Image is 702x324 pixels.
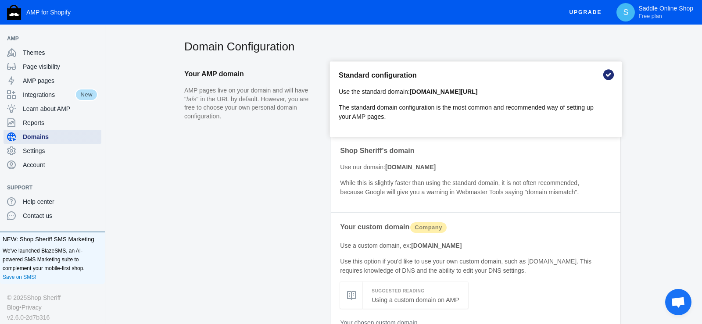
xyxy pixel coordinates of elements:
[562,4,609,21] button: Upgrade
[4,88,101,102] a: IntegrationsNew
[4,130,101,144] a: Domains
[89,186,103,189] button: Add a sales channel
[23,160,98,169] span: Account
[89,37,103,40] button: Add a sales channel
[23,146,98,155] span: Settings
[7,183,89,192] span: Support
[4,116,101,130] a: Reports
[638,5,693,20] p: Saddle Online Shop
[569,4,602,20] span: Upgrade
[27,293,61,303] a: Shop Sheriff
[4,102,101,116] a: Learn about AMP
[7,303,98,312] div: •
[23,90,75,99] span: Integrations
[409,221,448,234] span: Company
[340,163,598,172] p: Use our domain:
[410,88,478,95] b: [DOMAIN_NAME][URL]
[4,46,101,60] a: Themes
[372,286,459,296] h5: Suggested Reading
[638,13,662,20] span: Free plan
[4,158,101,172] a: Account
[340,223,409,231] span: Your custom domain
[7,303,19,312] a: Blog
[4,209,101,223] a: Contact us
[4,144,101,158] a: Settings
[621,8,630,17] span: S
[23,62,98,71] span: Page visibility
[385,164,436,171] b: [DOMAIN_NAME]
[7,5,21,20] img: Shop Sheriff Logo
[3,273,36,281] a: Save on SMS!
[411,242,462,249] b: [DOMAIN_NAME]
[4,60,101,74] a: Page visibility
[340,257,598,275] p: Use this option if you'd like to use your own custom domain, such as [DOMAIN_NAME]. This requires...
[340,178,598,197] p: While this is slightly faster than using the standard domain, it is not often recommended, becaus...
[184,39,623,54] h2: Domain Configuration
[23,211,98,220] span: Contact us
[372,296,459,303] a: Using a custom domain on AMP
[340,241,598,250] p: Use a custom domain, ex:
[7,34,89,43] span: AMP
[339,87,600,96] p: Use the standard domain:
[184,62,320,86] h2: Your AMP domain
[75,89,98,101] span: New
[21,303,42,312] a: Privacy
[665,289,691,315] div: Open chat
[26,9,71,16] span: AMP for Shopify
[23,118,98,127] span: Reports
[7,313,98,322] div: v2.6.0-2d7b316
[23,104,98,113] span: Learn about AMP
[184,86,320,121] p: AMP pages live on your domain and will have "/a/s" in the URL by default. However, you are free t...
[339,70,600,79] h5: Standard configuration
[23,76,98,85] span: AMP pages
[23,132,98,141] span: Domains
[7,293,98,303] div: © 2025
[339,103,600,121] p: The standard domain configuration is the most common and recommended way of setting up your AMP p...
[340,146,598,155] h5: Shop Sheriff's domain
[23,48,98,57] span: Themes
[23,197,98,206] span: Help center
[4,74,101,88] a: AMP pages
